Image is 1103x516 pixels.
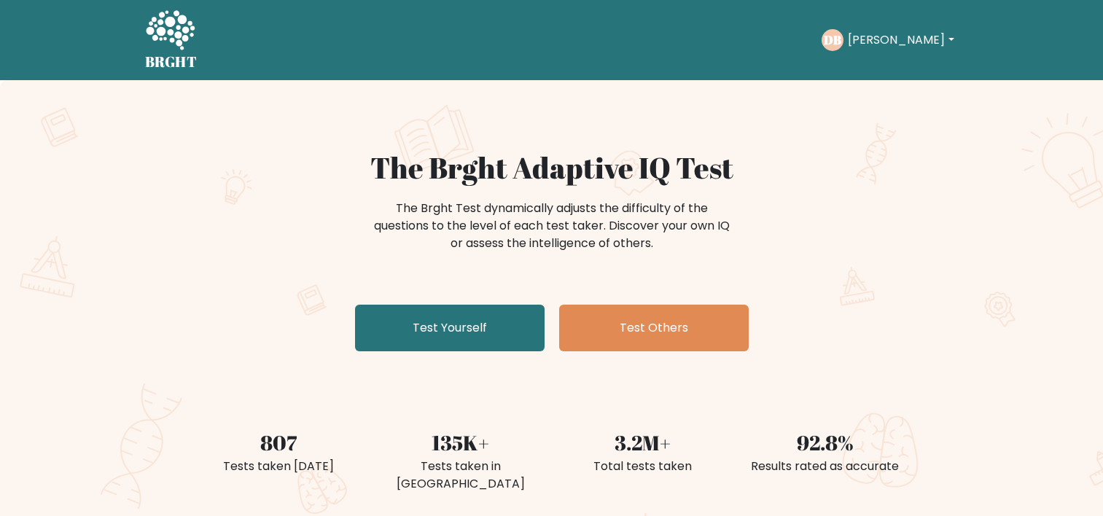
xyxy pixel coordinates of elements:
div: Tests taken in [GEOGRAPHIC_DATA] [378,458,543,493]
div: 92.8% [743,427,908,458]
div: 3.2M+ [561,427,725,458]
div: The Brght Test dynamically adjusts the difficulty of the questions to the level of each test take... [370,200,734,252]
div: Tests taken [DATE] [196,458,361,475]
div: Results rated as accurate [743,458,908,475]
div: 135K+ [378,427,543,458]
text: DB [824,31,841,48]
button: [PERSON_NAME] [843,31,958,50]
a: BRGHT [145,6,198,74]
div: Total tests taken [561,458,725,475]
div: 807 [196,427,361,458]
a: Test Others [559,305,749,351]
h5: BRGHT [145,53,198,71]
a: Test Yourself [355,305,545,351]
h1: The Brght Adaptive IQ Test [196,150,908,185]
